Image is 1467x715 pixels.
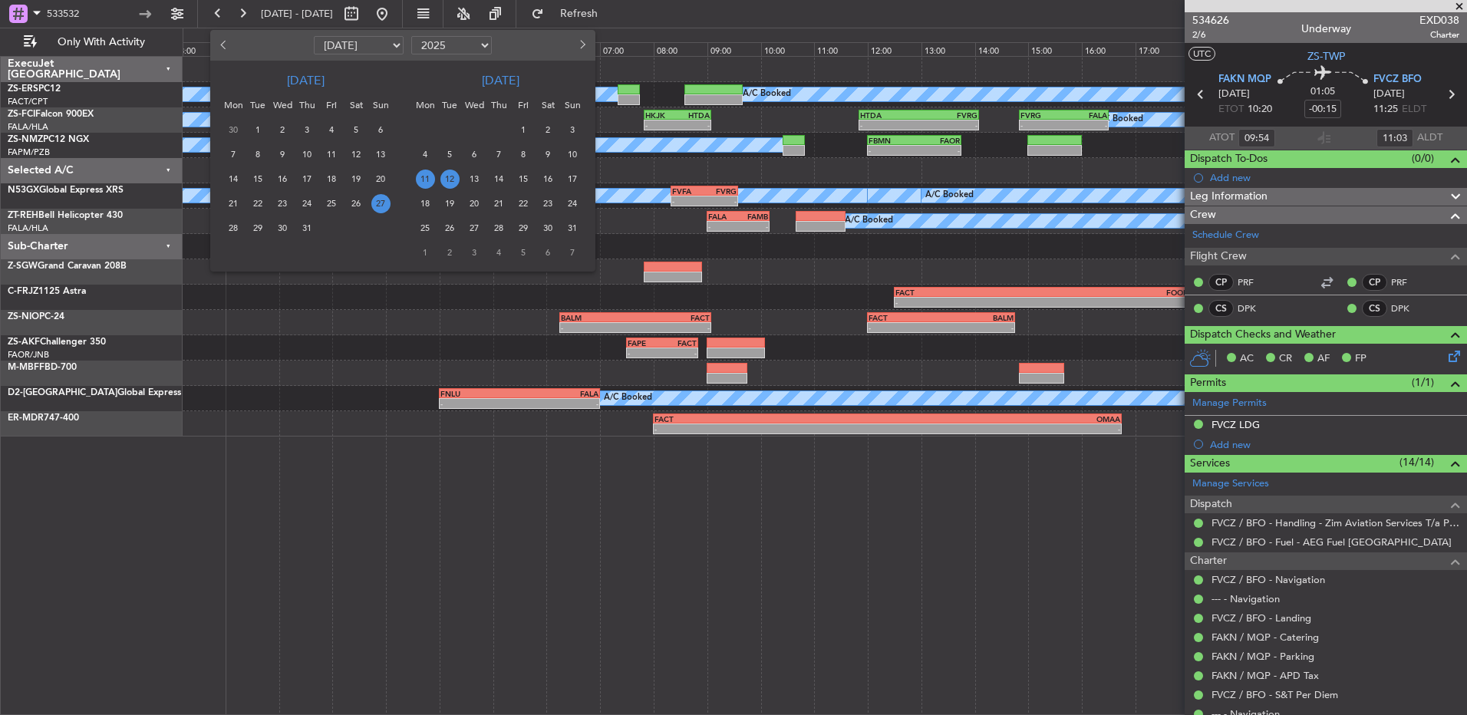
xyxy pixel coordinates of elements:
[221,117,246,142] div: 30-6-2025
[486,142,511,166] div: 7-8-2025
[295,191,319,216] div: 24-7-2025
[437,216,462,240] div: 26-8-2025
[514,219,533,238] span: 29
[511,117,536,142] div: 1-8-2025
[224,120,243,140] span: 30
[224,145,243,164] span: 7
[298,145,317,164] span: 10
[465,194,484,213] span: 20
[368,117,393,142] div: 6-7-2025
[490,194,509,213] span: 21
[539,120,558,140] span: 2
[416,194,435,213] span: 18
[314,36,404,54] select: Select month
[371,120,391,140] span: 6
[437,240,462,265] div: 2-9-2025
[465,145,484,164] span: 6
[319,191,344,216] div: 25-7-2025
[486,191,511,216] div: 21-8-2025
[490,170,509,189] span: 14
[216,33,233,58] button: Previous month
[536,216,560,240] div: 30-8-2025
[490,243,509,262] span: 4
[462,216,486,240] div: 27-8-2025
[344,117,368,142] div: 5-7-2025
[539,243,558,262] span: 6
[536,93,560,117] div: Sat
[560,142,585,166] div: 10-8-2025
[319,166,344,191] div: 18-7-2025
[511,240,536,265] div: 5-9-2025
[270,191,295,216] div: 23-7-2025
[536,142,560,166] div: 9-8-2025
[298,120,317,140] span: 3
[490,145,509,164] span: 7
[221,191,246,216] div: 21-7-2025
[465,219,484,238] span: 27
[539,219,558,238] span: 30
[511,142,536,166] div: 8-8-2025
[347,194,366,213] span: 26
[270,166,295,191] div: 16-7-2025
[273,170,292,189] span: 16
[224,219,243,238] span: 28
[371,170,391,189] span: 20
[536,240,560,265] div: 6-9-2025
[319,93,344,117] div: Fri
[344,93,368,117] div: Sat
[344,142,368,166] div: 12-7-2025
[416,145,435,164] span: 4
[322,120,341,140] span: 4
[246,93,270,117] div: Tue
[270,117,295,142] div: 2-7-2025
[347,120,366,140] span: 5
[462,240,486,265] div: 3-9-2025
[295,216,319,240] div: 31-7-2025
[560,166,585,191] div: 17-8-2025
[249,194,268,213] span: 22
[273,219,292,238] span: 30
[511,191,536,216] div: 22-8-2025
[371,145,391,164] span: 13
[462,142,486,166] div: 6-8-2025
[413,93,437,117] div: Mon
[224,170,243,189] span: 14
[490,219,509,238] span: 28
[298,194,317,213] span: 24
[295,142,319,166] div: 10-7-2025
[368,93,393,117] div: Sun
[536,191,560,216] div: 23-8-2025
[539,194,558,213] span: 23
[486,93,511,117] div: Thu
[440,170,460,189] span: 12
[347,170,366,189] span: 19
[514,194,533,213] span: 22
[413,240,437,265] div: 1-9-2025
[560,240,585,265] div: 7-9-2025
[249,170,268,189] span: 15
[344,191,368,216] div: 26-7-2025
[511,166,536,191] div: 15-8-2025
[560,93,585,117] div: Sun
[295,117,319,142] div: 3-7-2025
[246,117,270,142] div: 1-7-2025
[465,170,484,189] span: 13
[560,117,585,142] div: 3-8-2025
[536,166,560,191] div: 16-8-2025
[368,191,393,216] div: 27-7-2025
[437,166,462,191] div: 12-8-2025
[511,216,536,240] div: 29-8-2025
[465,243,484,262] span: 3
[224,194,243,213] span: 21
[295,166,319,191] div: 17-7-2025
[221,93,246,117] div: Mon
[437,142,462,166] div: 5-8-2025
[563,145,582,164] span: 10
[514,120,533,140] span: 1
[437,191,462,216] div: 19-8-2025
[322,194,341,213] span: 25
[371,194,391,213] span: 27
[273,194,292,213] span: 23
[246,166,270,191] div: 15-7-2025
[319,117,344,142] div: 4-7-2025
